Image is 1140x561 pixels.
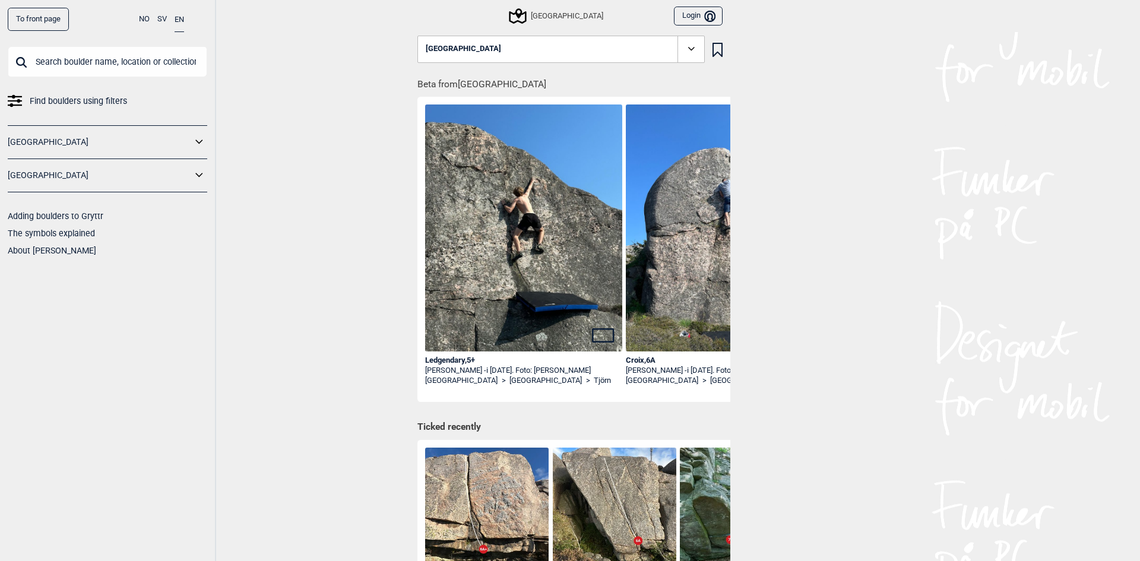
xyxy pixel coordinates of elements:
a: [GEOGRAPHIC_DATA] [626,376,698,386]
img: Filip pa Ledgendary [425,104,622,367]
span: Find boulders using filters [30,93,127,110]
a: [GEOGRAPHIC_DATA] [710,376,783,386]
a: To front page [8,8,69,31]
button: [GEOGRAPHIC_DATA] [417,36,705,63]
h1: Ticked recently [417,421,723,434]
button: NO [139,8,150,31]
a: [GEOGRAPHIC_DATA] [8,167,192,184]
div: [GEOGRAPHIC_DATA] [511,9,603,23]
a: The symbols explained [8,229,95,238]
div: [PERSON_NAME] - [626,366,823,376]
span: [GEOGRAPHIC_DATA] [426,45,501,53]
div: Ledgendary , 5+ [425,356,622,366]
div: [PERSON_NAME] - [425,366,622,376]
a: Find boulders using filters [8,93,207,110]
h1: Beta from [GEOGRAPHIC_DATA] [417,71,730,91]
p: i [DATE]. Foto: [PERSON_NAME] [687,366,791,375]
a: [GEOGRAPHIC_DATA] [509,376,582,386]
input: Search boulder name, location or collection [8,46,207,77]
button: EN [175,8,184,32]
div: Croix , 6A [626,356,823,366]
a: [GEOGRAPHIC_DATA] [425,376,498,386]
a: [GEOGRAPHIC_DATA] [8,134,192,151]
span: > [586,376,590,386]
a: About [PERSON_NAME] [8,246,96,255]
button: SV [157,8,167,31]
img: Mattias pa Croix [626,104,823,367]
button: Login [674,7,723,26]
a: Adding boulders to Gryttr [8,211,103,221]
span: > [502,376,506,386]
a: Tjörn [594,376,611,386]
p: i [DATE]. Foto: [PERSON_NAME] [486,366,591,375]
span: > [702,376,707,386]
